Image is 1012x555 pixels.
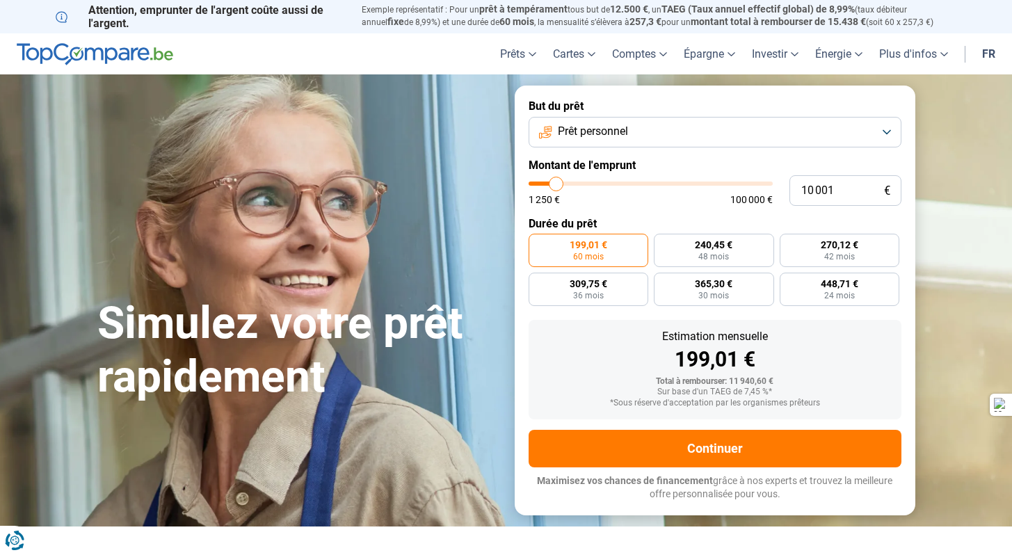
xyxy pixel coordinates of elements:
a: Épargne [675,33,744,74]
span: 36 mois [573,291,604,300]
button: Continuer [529,430,901,467]
label: Durée du prêt [529,217,901,230]
span: 48 mois [698,252,729,261]
span: Prêt personnel [558,124,628,139]
span: Maximisez vos chances de financement [537,475,713,486]
span: 365,30 € [695,279,732,289]
span: 1 250 € [529,195,560,204]
span: 448,71 € [821,279,858,289]
a: Cartes [545,33,604,74]
a: Prêts [492,33,545,74]
span: 257,3 € [629,16,661,27]
span: prêt à tempérament [479,3,568,15]
button: Prêt personnel [529,117,901,147]
span: 309,75 € [570,279,607,289]
img: TopCompare [17,43,173,65]
div: *Sous réserve d'acceptation par les organismes prêteurs [540,399,890,408]
span: montant total à rembourser de 15.438 € [691,16,866,27]
span: fixe [387,16,404,27]
a: Énergie [807,33,871,74]
span: 199,01 € [570,240,607,250]
span: 60 mois [573,252,604,261]
span: 30 mois [698,291,729,300]
div: 199,01 € [540,349,890,370]
label: But du prêt [529,99,901,113]
h1: Simulez votre prêt rapidement [97,297,498,404]
span: 240,45 € [695,240,732,250]
p: Attention, emprunter de l'argent coûte aussi de l'argent. [56,3,345,30]
p: grâce à nos experts et trouvez la meilleure offre personnalisée pour vous. [529,474,901,501]
span: 270,12 € [821,240,858,250]
span: 60 mois [499,16,534,27]
span: € [884,185,890,197]
p: Exemple représentatif : Pour un tous but de , un (taux débiteur annuel de 8,99%) et une durée de ... [362,3,957,29]
a: Comptes [604,33,675,74]
div: Estimation mensuelle [540,331,890,342]
div: Sur base d'un TAEG de 7,45 %* [540,387,890,397]
span: TAEG (Taux annuel effectif global) de 8,99% [661,3,855,15]
a: Investir [744,33,807,74]
span: 42 mois [824,252,855,261]
label: Montant de l'emprunt [529,159,901,172]
a: Plus d'infos [871,33,956,74]
span: 100 000 € [730,195,773,204]
div: Total à rembourser: 11 940,60 € [540,377,890,387]
span: 24 mois [824,291,855,300]
span: 12.500 € [610,3,648,15]
a: fr [974,33,1004,74]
